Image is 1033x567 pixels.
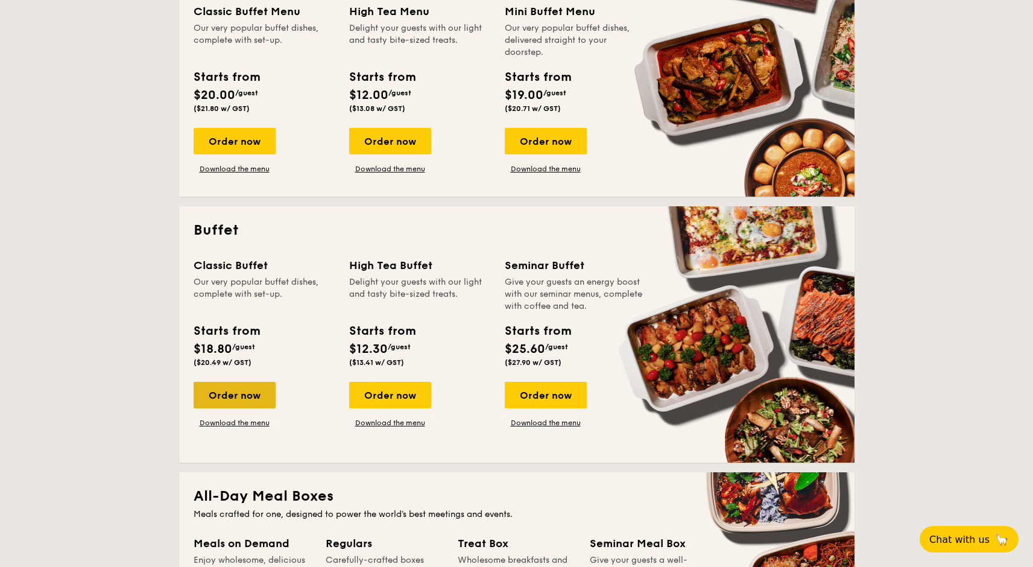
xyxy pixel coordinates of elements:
span: /guest [235,89,258,97]
span: /guest [232,343,255,351]
div: Order now [505,128,587,154]
span: $20.00 [194,88,235,103]
div: Meals on Demand [194,535,311,552]
div: Starts from [349,322,415,340]
div: Our very popular buffet dishes, delivered straight to your doorstep. [505,22,646,59]
div: Order now [194,382,276,408]
div: Regulars [326,535,443,552]
div: Delight your guests with our light and tasty bite-sized treats. [349,276,490,312]
div: Seminar Buffet [505,257,646,274]
a: Download the menu [505,418,587,428]
div: Our very popular buffet dishes, complete with set-up. [194,276,335,312]
span: /guest [545,343,568,351]
span: Chat with us [929,534,990,545]
span: ($13.41 w/ GST) [349,358,404,367]
div: Our very popular buffet dishes, complete with set-up. [194,22,335,59]
a: Download the menu [349,418,431,428]
div: Starts from [505,68,570,86]
span: /guest [543,89,566,97]
div: Classic Buffet [194,257,335,274]
h2: All-Day Meal Boxes [194,487,840,506]
span: $12.00 [349,88,388,103]
a: Download the menu [349,164,431,174]
a: Download the menu [194,164,276,174]
div: Starts from [505,322,570,340]
div: High Tea Menu [349,3,490,20]
div: Seminar Meal Box [590,535,707,552]
div: Mini Buffet Menu [505,3,646,20]
button: Chat with us🦙 [920,526,1019,553]
div: Order now [194,128,276,154]
span: /guest [388,89,411,97]
div: Treat Box [458,535,575,552]
div: Starts from [194,322,259,340]
span: ($27.90 w/ GST) [505,358,561,367]
span: $18.80 [194,342,232,356]
h2: Buffet [194,221,840,240]
span: 🦙 [994,533,1009,546]
a: Download the menu [505,164,587,174]
span: $25.60 [505,342,545,356]
div: Starts from [194,68,259,86]
div: Order now [349,382,431,408]
span: ($20.71 w/ GST) [505,104,561,113]
div: Order now [505,382,587,408]
div: Meals crafted for one, designed to power the world's best meetings and events. [194,508,840,521]
span: /guest [388,343,411,351]
span: ($20.49 w/ GST) [194,358,251,367]
div: High Tea Buffet [349,257,490,274]
span: ($21.80 w/ GST) [194,104,250,113]
div: Classic Buffet Menu [194,3,335,20]
span: ($13.08 w/ GST) [349,104,405,113]
div: Delight your guests with our light and tasty bite-sized treats. [349,22,490,59]
div: Give your guests an energy boost with our seminar menus, complete with coffee and tea. [505,276,646,312]
a: Download the menu [194,418,276,428]
span: $19.00 [505,88,543,103]
div: Starts from [349,68,415,86]
div: Order now [349,128,431,154]
span: $12.30 [349,342,388,356]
